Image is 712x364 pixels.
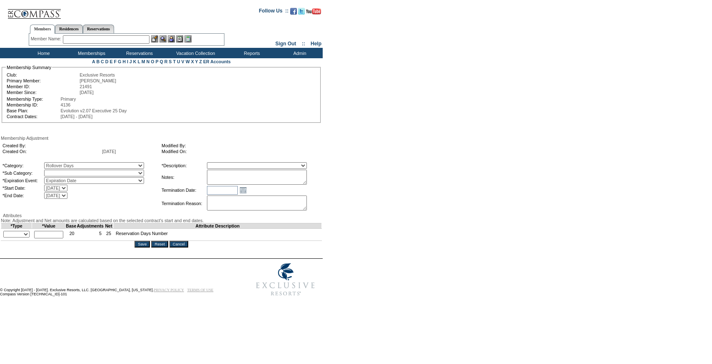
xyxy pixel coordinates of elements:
[162,186,206,195] td: Termination Date:
[61,108,127,113] span: Evolution v2.07 Executive 25 Day
[114,59,117,64] a: F
[2,162,43,169] td: *Category:
[142,59,145,64] a: M
[122,59,126,64] a: H
[7,102,60,107] td: Membership ID:
[2,185,43,191] td: *Start Date:
[195,59,198,64] a: Y
[104,229,114,241] td: 25
[1,218,322,223] div: Note: Adjustment and Net amounts are calculated based on the selected contract's start and end da...
[80,84,92,89] span: 21491
[311,41,321,47] a: Help
[306,10,321,15] a: Subscribe to our YouTube Channel
[19,48,67,58] td: Home
[302,41,305,47] span: ::
[199,59,202,64] a: Z
[290,10,297,15] a: Become our fan on Facebook
[7,90,79,95] td: Member Since:
[102,149,116,154] span: [DATE]
[133,59,137,64] a: K
[306,8,321,15] img: Subscribe to our YouTube Channel
[156,59,159,64] a: P
[113,229,321,241] td: Reservation Days Number
[7,114,60,119] td: Contract Dates:
[80,72,115,77] span: Exclusive Resorts
[30,25,55,34] a: Members
[176,35,183,42] img: Reservations
[129,59,132,64] a: J
[77,229,104,241] td: 5
[2,170,43,176] td: *Sub Category:
[61,97,76,102] span: Primary
[164,59,168,64] a: R
[67,48,115,58] td: Memberships
[1,136,322,141] div: Membership Adjustment
[162,196,206,211] td: Termination Reason:
[162,143,317,148] td: Modified By:
[104,223,114,229] td: Net
[6,65,52,70] legend: Membership Summary
[259,7,289,17] td: Follow Us ::
[61,114,93,119] span: [DATE] - [DATE]
[169,241,188,248] input: Cancel
[61,102,71,107] span: 4136
[7,72,79,77] td: Club:
[290,8,297,15] img: Become our fan on Facebook
[186,59,190,64] a: W
[7,97,60,102] td: Membership Type:
[110,59,112,64] a: E
[137,59,140,64] a: L
[101,59,104,64] a: C
[227,48,275,58] td: Reports
[151,241,168,248] input: Reset
[177,59,180,64] a: U
[92,59,95,64] a: A
[1,213,322,218] div: Attributes
[154,288,184,292] a: PRIVACY POLICY
[248,259,323,300] img: Exclusive Resorts
[191,59,194,64] a: X
[80,90,94,95] span: [DATE]
[105,59,109,64] a: D
[7,78,79,83] td: Primary Member:
[2,192,43,199] td: *End Date:
[159,59,163,64] a: Q
[7,108,60,113] td: Base Plan:
[151,59,154,64] a: O
[80,78,116,83] span: [PERSON_NAME]
[7,2,61,19] img: Compass Home
[115,48,162,58] td: Reservations
[83,25,114,33] a: Reservations
[134,241,150,248] input: Save
[169,59,172,64] a: S
[184,35,192,42] img: b_calculator.gif
[2,177,43,184] td: *Expiration Event:
[173,59,176,64] a: T
[182,59,184,64] a: V
[147,59,150,64] a: N
[275,48,323,58] td: Admin
[127,59,128,64] a: I
[239,186,248,195] a: Open the calendar popup.
[275,41,296,47] a: Sign Out
[32,223,66,229] td: *Value
[2,149,101,154] td: Created On:
[168,35,175,42] img: Impersonate
[187,288,214,292] a: TERMS OF USE
[118,59,121,64] a: G
[66,229,77,241] td: 20
[203,59,231,64] a: ER Accounts
[162,162,206,169] td: *Description:
[298,10,305,15] a: Follow us on Twitter
[162,170,206,185] td: Notes:
[7,84,79,89] td: Member ID:
[113,223,321,229] td: Attribute Description
[96,59,100,64] a: B
[162,149,317,154] td: Modified On:
[2,143,101,148] td: Created By:
[66,223,77,229] td: Base
[298,8,305,15] img: Follow us on Twitter
[77,223,104,229] td: Adjustments
[31,35,63,42] div: Member Name:
[151,35,158,42] img: b_edit.gif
